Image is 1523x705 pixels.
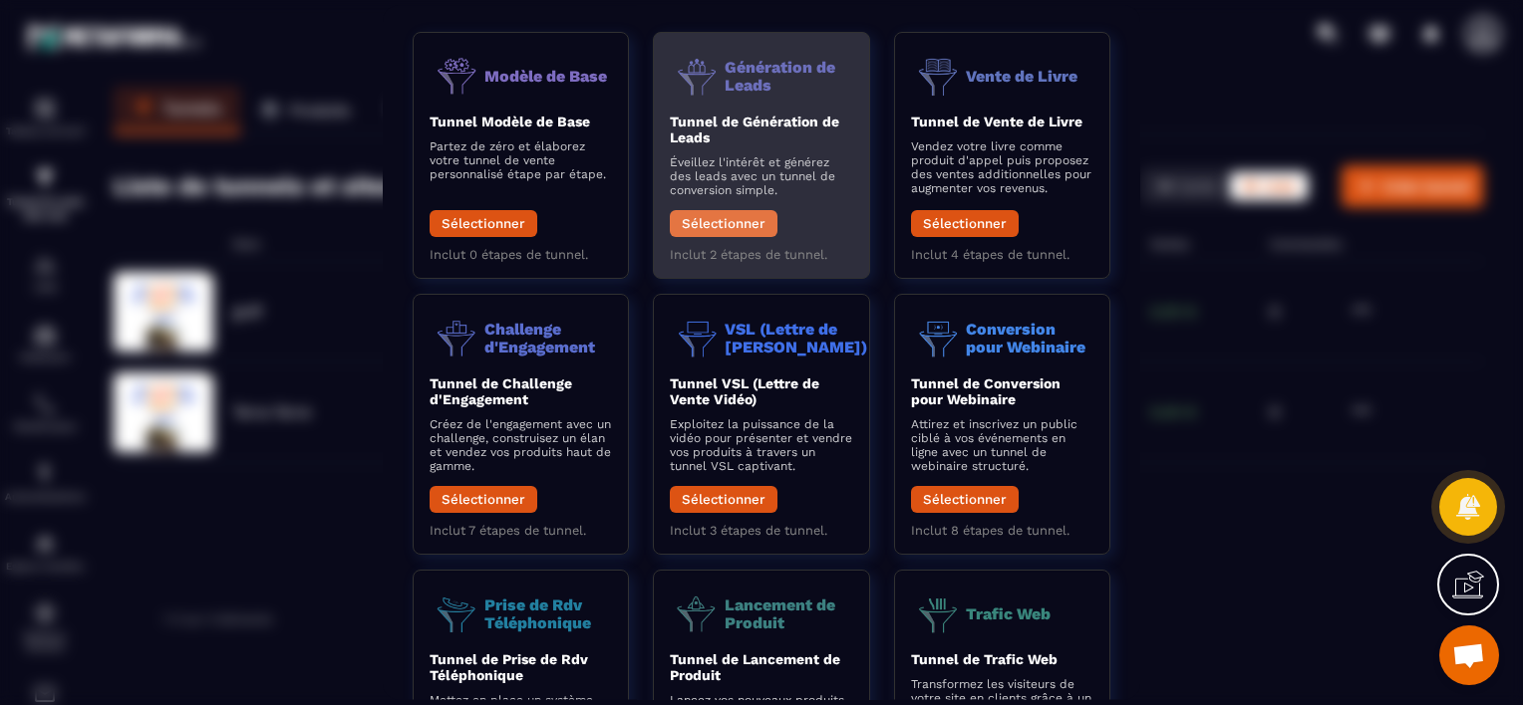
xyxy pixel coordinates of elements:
div: Ouvrir le chat [1439,625,1499,685]
img: funnel-objective-icon [430,311,484,365]
button: Sélectionner [911,486,1019,513]
p: Prise de Rdv Téléphonique [484,596,612,631]
p: Vendez votre livre comme produit d'appel puis proposez des ventes additionnelles pour augmenter v... [911,139,1093,195]
p: VSL (Lettre de [PERSON_NAME]) [725,321,867,355]
b: Tunnel de Génération de Leads [670,114,839,145]
p: Génération de Leads [725,59,852,94]
p: Inclut 7 étapes de tunnel. [430,523,612,538]
p: Inclut 2 étapes de tunnel. [670,247,852,262]
button: Sélectionner [911,210,1019,237]
p: Vente de Livre [966,68,1077,86]
button: Sélectionner [430,486,537,513]
img: funnel-objective-icon [430,587,484,641]
p: Inclut 3 étapes de tunnel. [670,523,852,538]
p: Challenge d'Engagement [484,321,612,355]
button: Sélectionner [670,486,777,513]
img: funnel-objective-icon [430,49,484,104]
p: Inclut 0 étapes de tunnel. [430,247,612,262]
img: funnel-objective-icon [911,49,966,104]
img: funnel-objective-icon [911,311,966,365]
p: Inclut 8 étapes de tunnel. [911,523,1093,538]
p: Créez de l'engagement avec un challenge, construisez un élan et vendez vos produits haut de gamme. [430,417,612,473]
p: Inclut 4 étapes de tunnel. [911,247,1093,262]
b: Tunnel de Challenge d'Engagement [430,375,572,407]
button: Sélectionner [430,210,537,237]
p: Modèle de Base [484,68,607,86]
b: Tunnel de Prise de Rdv Téléphonique [430,651,588,683]
p: Attirez et inscrivez un public ciblé à vos événements en ligne avec un tunnel de webinaire struct... [911,417,1093,473]
img: funnel-objective-icon [670,311,725,365]
p: Conversion pour Webinaire [966,321,1093,355]
p: Trafic Web [966,605,1051,623]
b: Tunnel de Vente de Livre [911,114,1082,129]
p: Partez de zéro et élaborez votre tunnel de vente personnalisé étape par étape. [430,139,612,181]
b: Tunnel de Trafic Web [911,651,1058,667]
b: Tunnel de Lancement de Produit [670,651,840,683]
p: Éveillez l'intérêt et générez des leads avec un tunnel de conversion simple. [670,155,852,197]
img: funnel-objective-icon [911,587,966,641]
b: Tunnel VSL (Lettre de Vente Vidéo) [670,375,819,407]
img: funnel-objective-icon [670,587,725,641]
p: Exploitez la puissance de la vidéo pour présenter et vendre vos produits à travers un tunnel VSL ... [670,417,852,473]
p: Lancement de Produit [725,596,852,631]
b: Tunnel Modèle de Base [430,114,590,129]
b: Tunnel de Conversion pour Webinaire [911,375,1061,407]
button: Sélectionner [670,210,777,237]
img: funnel-objective-icon [670,49,725,104]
